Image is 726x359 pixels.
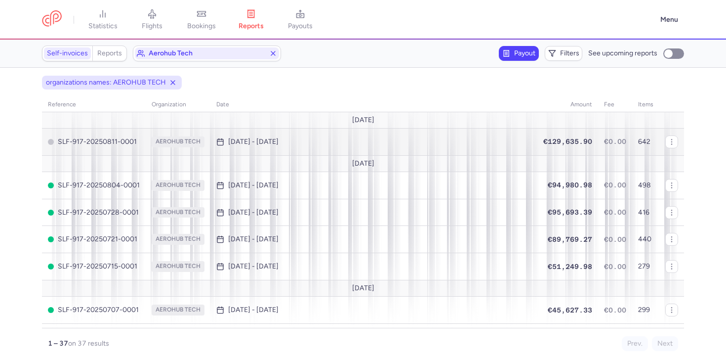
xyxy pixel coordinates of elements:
time: [DATE] - [DATE] [228,263,279,270]
td: 498 [632,172,659,199]
span: €51,249.98 [548,263,592,270]
th: amount [537,97,598,112]
span: CREATED [48,139,54,145]
span: €0.00 [604,208,626,216]
a: payouts [276,9,325,31]
time: [DATE] - [DATE] [228,235,279,243]
time: [DATE] - [DATE] [228,138,279,146]
span: AEROHUB TECH [152,305,204,315]
button: Payout [499,46,539,61]
span: SLF-917-20250804-0001 [48,181,140,189]
td: 416 [632,199,659,226]
a: bookings [177,9,226,31]
button: Next [652,336,678,351]
span: €95,693.39 [548,208,592,216]
span: €0.00 [604,181,626,189]
a: CitizenPlane red outlined logo [42,10,62,29]
span: on 37 results [68,339,109,348]
span: Filters [560,49,579,57]
span: bookings [187,22,216,31]
td: 299 [632,297,659,324]
span: SLF-917-20250707-0001 [48,306,140,314]
button: Menu [654,10,684,29]
time: [DATE] - [DATE] [228,306,279,314]
span: €0.00 [604,263,626,270]
span: [DATE] [352,160,374,168]
span: AEROHUB TECH [152,207,204,218]
th: date [210,97,537,112]
th: reference [42,97,146,112]
a: reports [226,9,276,31]
a: statistics [78,9,127,31]
a: flights [127,9,177,31]
span: [DATE] [352,116,374,124]
span: reports [239,22,264,31]
time: [DATE] - [DATE] [228,181,279,189]
strong: 1 – 37 [48,339,68,348]
span: payouts [288,22,313,31]
span: €0.00 [604,137,626,145]
th: fee [598,97,632,112]
td: 642 [632,128,659,155]
td: 440 [632,226,659,253]
span: €45,627.33 [548,306,592,314]
th: items [632,97,659,112]
span: AEROHUB TECH [152,180,204,191]
span: AEROHUB TECH [152,234,204,245]
span: AEROHUB TECH [152,261,204,272]
span: Payout [514,49,535,57]
span: SLF-917-20250721-0001 [48,235,140,243]
th: organization [146,97,210,112]
td: 279 [632,253,659,280]
button: Prev. [622,336,648,351]
span: €0.00 [604,306,626,314]
span: SLF-917-20250715-0001 [48,263,140,270]
span: SLF-917-20250811-0001 [48,138,140,146]
span: €94,980.98 [548,181,592,189]
span: aerohub tech [149,49,265,57]
button: Filters [545,46,582,61]
span: €89,769.27 [548,235,592,243]
time: [DATE] - [DATE] [228,209,279,217]
td: 287 [632,323,659,351]
span: €0.00 [604,235,626,243]
span: €129,635.90 [543,137,592,145]
span: organizations names: AEROHUB TECH [46,78,166,88]
span: [DATE] [352,284,374,292]
span: AEROHUB TECH [152,136,204,147]
span: statistics [88,22,118,31]
span: flights [142,22,162,31]
span: SLF-917-20250728-0001 [48,209,140,217]
button: aerohub tech [133,45,281,61]
span: See upcoming reports [588,49,657,57]
a: Self-invoices [44,47,91,59]
a: Reports [94,47,125,59]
